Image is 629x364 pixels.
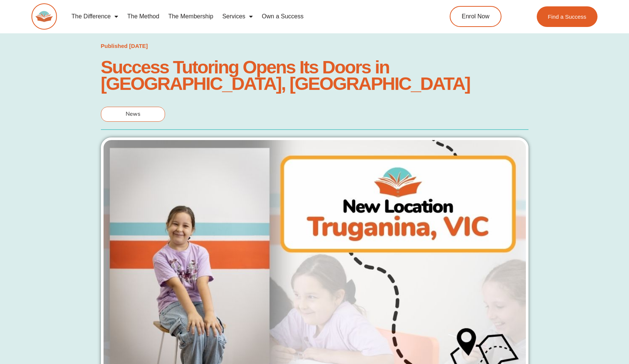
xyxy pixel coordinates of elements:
[450,6,501,27] a: Enrol Now
[218,8,257,25] a: Services
[101,41,148,51] a: Published [DATE]
[129,43,148,49] time: [DATE]
[164,8,218,25] a: The Membership
[462,13,489,19] span: Enrol Now
[123,8,164,25] a: The Method
[67,8,417,25] nav: Menu
[126,110,140,118] span: News
[67,8,123,25] a: The Difference
[537,6,598,27] a: Find a Success
[548,14,587,19] span: Find a Success
[257,8,308,25] a: Own a Success
[101,59,528,92] h1: Success Tutoring Opens Its Doors in [GEOGRAPHIC_DATA], [GEOGRAPHIC_DATA]
[101,43,128,49] span: Published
